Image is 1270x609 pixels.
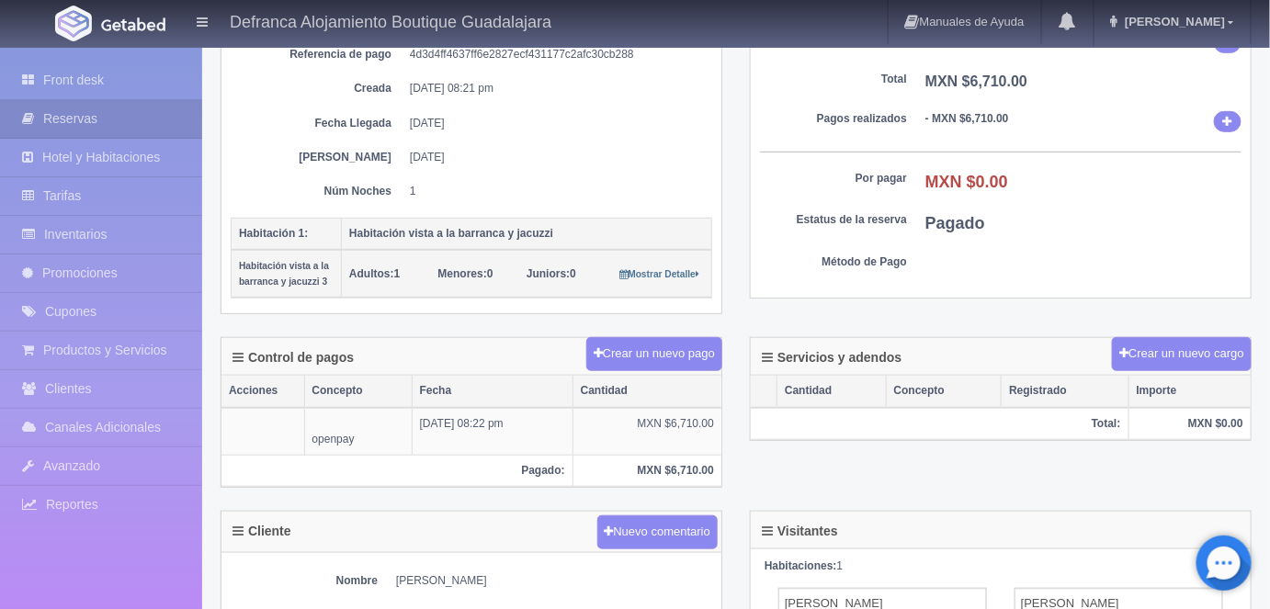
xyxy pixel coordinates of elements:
button: Crear un nuevo cargo [1112,337,1252,371]
div: 1 [765,558,1237,574]
small: Habitación vista a la barranca y jacuzzi 3 [239,261,329,287]
dd: 4d3d4ff4637ff6e2827ecf431177c2afc30cb288 [410,47,698,62]
th: Total: [751,408,1128,440]
dt: Total [760,72,907,87]
th: Fecha [412,376,573,407]
strong: Menores: [438,267,487,280]
button: Nuevo comentario [597,515,719,549]
strong: Adultos: [349,267,394,280]
dt: Método de Pago [760,254,907,270]
dd: [DATE] [410,116,698,131]
span: 0 [438,267,493,280]
dt: Nombre [231,573,378,589]
h4: Cliente [232,524,291,538]
dt: [PERSON_NAME] [244,150,391,165]
dt: Creada [244,81,391,96]
th: MXN $0.00 [1128,408,1251,440]
th: Concepto [304,376,412,407]
td: [DATE] 08:22 pm [412,408,573,456]
dt: Referencia de pago [244,47,391,62]
a: Mostrar Detalle [619,267,699,280]
h4: Defranca Alojamiento Boutique Guadalajara [230,9,551,32]
td: openpay [304,408,412,456]
strong: Juniors: [527,267,570,280]
th: Habitación vista a la barranca y jacuzzi [342,218,712,250]
img: Getabed [101,17,165,31]
b: MXN $0.00 [925,173,1008,191]
strong: Habitaciones: [765,559,837,572]
th: Concepto [886,376,1002,407]
th: MXN $6,710.00 [573,455,721,486]
dt: Núm Noches [244,184,391,199]
th: Registrado [1002,376,1128,407]
th: Importe [1128,376,1251,407]
h4: Servicios y adendos [762,351,901,365]
span: 0 [527,267,576,280]
button: Crear un nuevo pago [586,337,722,371]
dd: 1 [410,184,698,199]
dd: [DATE] 08:21 pm [410,81,698,96]
h4: Control de pagos [232,351,354,365]
img: Getabed [55,6,92,41]
small: Mostrar Detalle [619,269,699,279]
b: Habitación 1: [239,227,308,240]
dt: Fecha Llegada [244,116,391,131]
dt: Por pagar [760,171,907,186]
h4: Visitantes [762,524,838,538]
dd: [DATE] [410,150,698,165]
b: MXN $6,710.00 [925,73,1027,89]
dt: Pagos realizados [760,111,907,127]
th: Cantidad [573,376,721,407]
b: Pagado [925,214,985,232]
th: Cantidad [777,376,887,407]
td: MXN $6,710.00 [573,408,721,456]
span: [PERSON_NAME] [1120,15,1225,28]
b: - MXN $6,710.00 [925,112,1009,125]
dd: [PERSON_NAME] [396,573,712,589]
dt: Estatus de la reserva [760,212,907,228]
th: Pagado: [221,455,573,486]
th: Acciones [221,376,304,407]
span: 1 [349,267,400,280]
